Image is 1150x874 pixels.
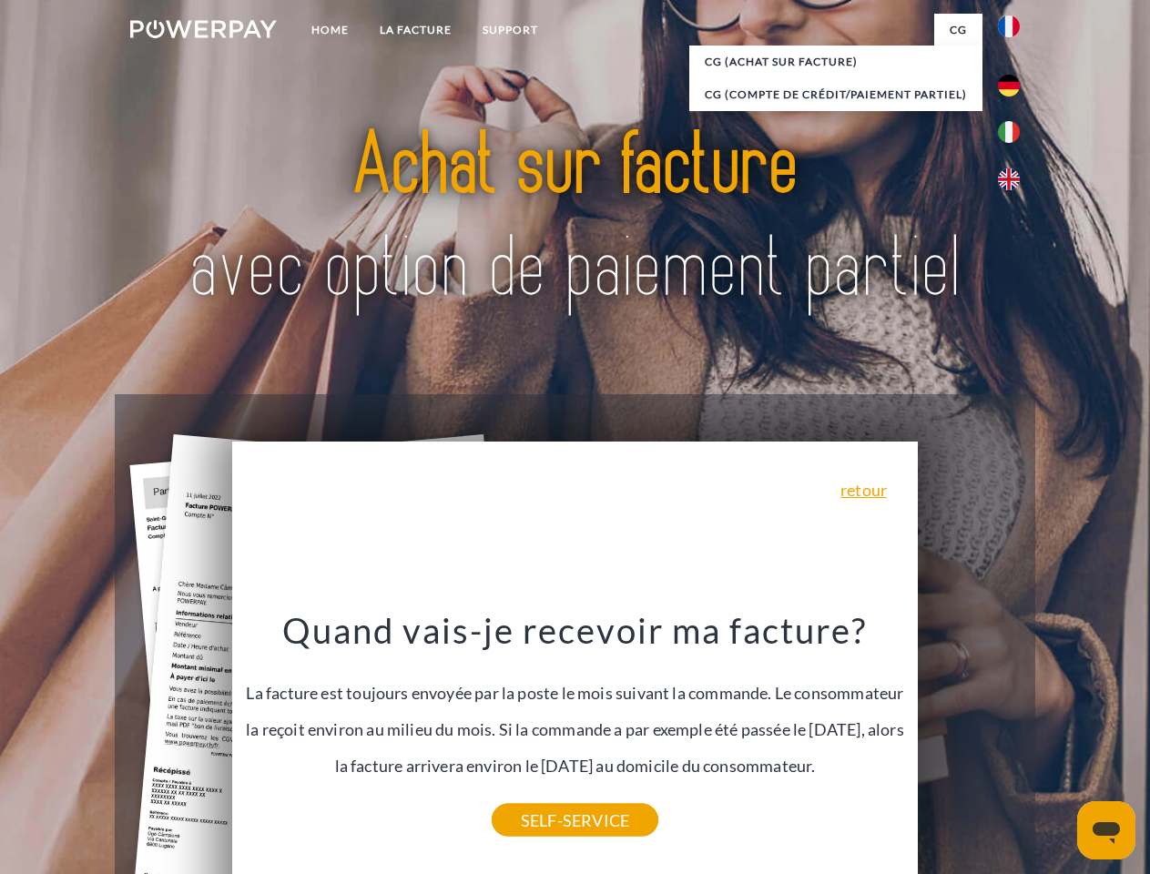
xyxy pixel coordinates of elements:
[296,14,364,46] a: Home
[243,608,908,652] h3: Quand vais-je recevoir ma facture?
[998,121,1020,143] img: it
[467,14,554,46] a: Support
[243,608,908,820] div: La facture est toujours envoyée par la poste le mois suivant la commande. Le consommateur la reço...
[998,75,1020,97] img: de
[689,78,982,111] a: CG (Compte de crédit/paiement partiel)
[998,15,1020,37] img: fr
[130,20,277,38] img: logo-powerpay-white.svg
[934,14,982,46] a: CG
[364,14,467,46] a: LA FACTURE
[840,482,887,498] a: retour
[689,46,982,78] a: CG (achat sur facture)
[998,168,1020,190] img: en
[1077,801,1135,859] iframe: Bouton de lancement de la fenêtre de messagerie
[174,87,976,349] img: title-powerpay_fr.svg
[492,804,658,837] a: SELF-SERVICE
